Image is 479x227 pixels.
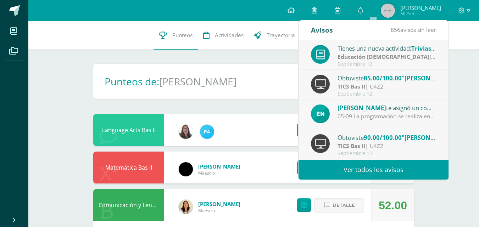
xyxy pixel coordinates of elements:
[314,198,364,212] button: Detalle
[391,26,400,34] span: 856
[338,133,436,142] div: Obtuviste en
[338,44,436,53] div: Tienes una nueva actividad:
[338,142,365,150] strong: TICS Bas II
[159,75,236,88] h1: [PERSON_NAME]
[172,32,193,39] span: Punteos
[249,21,300,50] a: Trayectoria
[215,32,244,39] span: Actividades
[338,112,436,120] div: 05-09 La programación se realiza en el programa [PERSON_NAME]
[154,21,198,50] a: Punteos
[179,162,193,176] img: 8a59221190be773a357e7f6df40528fe.png
[338,83,436,91] div: | U4Z2
[93,114,164,146] div: Language Arts Bas II
[364,74,402,82] span: 85.00/100.00
[198,170,240,176] span: Maestro
[198,163,240,170] a: [PERSON_NAME]
[198,21,249,50] a: Actividades
[338,73,436,83] div: Obtuviste en
[179,200,193,214] img: 9af45ed66f6009d12a678bb5324b5cf4.png
[93,152,164,183] div: Matemática Bas II
[400,4,441,11] span: [PERSON_NAME]
[198,208,240,214] span: Maestro
[338,151,436,157] div: Septiembre 12
[338,53,436,61] div: | Z2U4
[267,32,295,39] span: Trayectoria
[338,61,436,67] div: Septiembre 12
[400,11,441,17] span: Mi Perfil
[338,83,365,90] strong: TICS Bas II
[338,53,474,61] strong: Educación [DEMOGRAPHIC_DATA][PERSON_NAME]
[364,134,402,142] span: 90.00/100.00
[338,104,386,112] span: [PERSON_NAME]
[333,199,355,212] span: Detalle
[105,75,159,88] h1: Punteos de:
[338,103,436,112] div: te asignó un comentario en '[PERSON_NAME]: Act 4 - Armado circuito' para 'TICS Bas II'
[179,125,193,139] img: cfd18f4d180e531603d52aeab12d7099.png
[391,26,436,34] span: avisos sin leer
[311,20,333,40] div: Avisos
[93,189,164,221] div: Comunicación y Lenguage Bas II
[311,104,330,123] img: 311c1656b3fc0a90904346beb75f9961.png
[299,160,449,180] a: Ver todos los avisos
[198,200,240,208] a: [PERSON_NAME]
[338,91,436,97] div: Septiembre 12
[381,4,395,18] img: 45x45
[338,142,436,150] div: | U4Z2
[379,189,407,221] div: 52.00
[200,125,214,139] img: 16d00d6a61aad0e8a558f8de8df831eb.png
